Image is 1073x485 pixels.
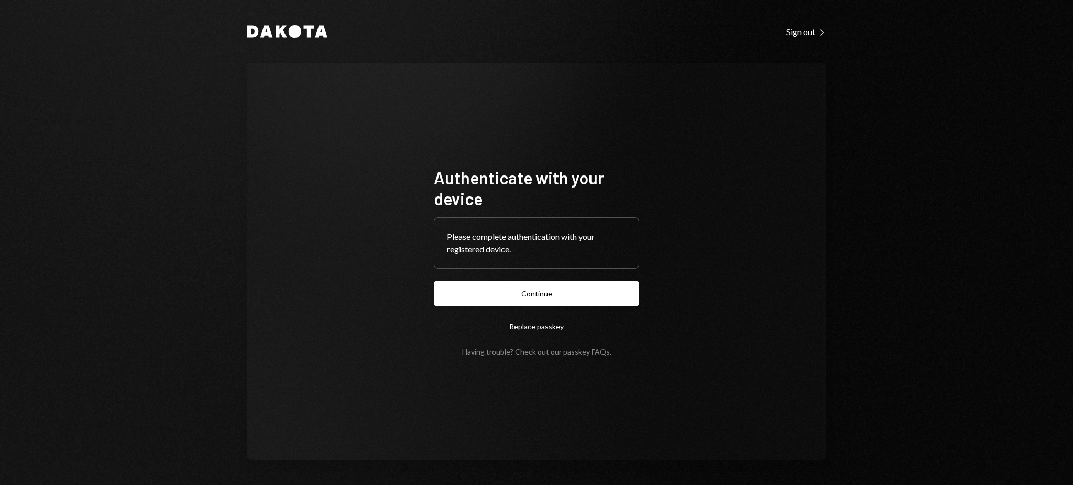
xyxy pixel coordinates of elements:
[447,230,626,256] div: Please complete authentication with your registered device.
[786,27,826,37] div: Sign out
[563,347,610,357] a: passkey FAQs
[434,167,639,209] h1: Authenticate with your device
[786,26,826,37] a: Sign out
[462,347,611,356] div: Having trouble? Check out our .
[434,314,639,339] button: Replace passkey
[434,281,639,306] button: Continue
